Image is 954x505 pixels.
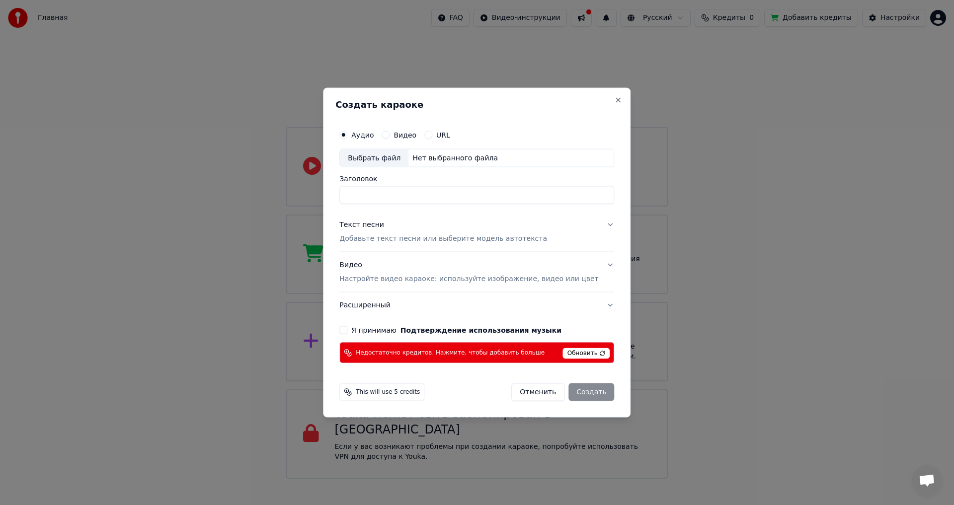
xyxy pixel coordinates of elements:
p: Добавьте текст песни или выберите модель автотекста [339,234,547,244]
div: Текст песни [339,220,384,230]
span: This will use 5 credits [356,388,420,396]
span: Обновить [563,348,610,359]
button: Расширенный [339,292,614,318]
label: Аудио [351,131,374,138]
span: Недостаточно кредитов. Нажмите, чтобы добавить больше [356,349,545,357]
p: Настройте видео караоке: используйте изображение, видео или цвет [339,274,598,284]
label: URL [436,131,450,138]
div: Выбрать файл [340,149,408,167]
div: Видео [339,260,598,284]
button: Отменить [511,383,564,401]
label: Заголовок [339,175,614,182]
label: Я принимаю [351,327,561,334]
h2: Создать караоке [335,100,618,109]
button: ВидеоНастройте видео караоке: используйте изображение, видео или цвет [339,252,614,292]
button: Я принимаю [400,327,561,334]
label: Видео [394,131,416,138]
button: Текст песниДобавьте текст песни или выберите модель автотекста [339,212,614,252]
div: Нет выбранного файла [408,153,502,163]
